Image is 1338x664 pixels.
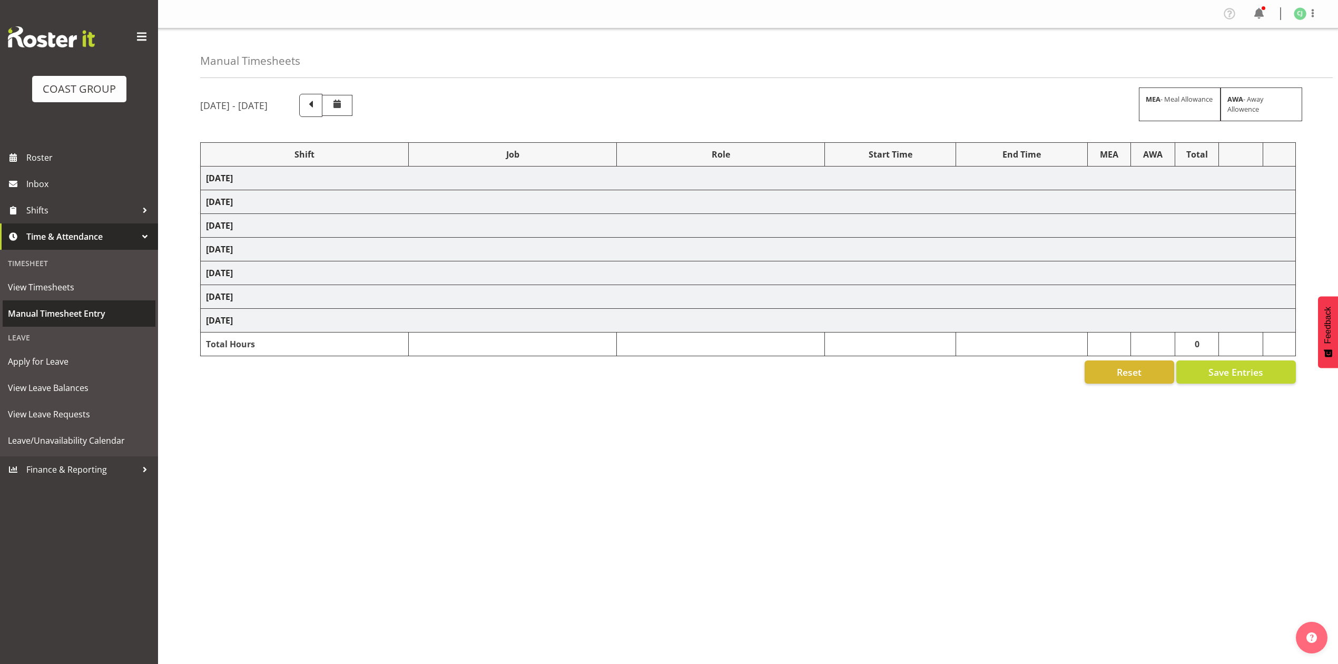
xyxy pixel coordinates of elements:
span: Reset [1117,365,1142,379]
span: View Leave Balances [8,380,150,396]
div: - Away Allowence [1221,87,1302,121]
div: Role [622,148,819,161]
img: help-xxl-2.png [1306,632,1317,643]
span: View Leave Requests [8,406,150,422]
td: [DATE] [201,238,1296,261]
td: 0 [1175,333,1219,356]
span: Finance & Reporting [26,462,137,477]
a: View Leave Requests [3,401,155,427]
span: Leave/Unavailability Calendar [8,433,150,448]
span: Time & Attendance [26,229,137,245]
button: Feedback - Show survey [1318,296,1338,368]
div: Shift [206,148,403,161]
span: Save Entries [1208,365,1263,379]
h5: [DATE] - [DATE] [200,100,268,111]
span: Shifts [26,202,137,218]
td: [DATE] [201,190,1296,214]
td: [DATE] [201,214,1296,238]
td: Total Hours [201,333,409,356]
div: AWA [1136,148,1170,161]
span: View Timesheets [8,279,150,295]
div: Total [1180,148,1213,161]
a: Apply for Leave [3,348,155,375]
td: [DATE] [201,285,1296,309]
div: MEA [1093,148,1125,161]
td: [DATE] [201,167,1296,190]
button: Reset [1085,360,1174,384]
div: Timesheet [3,252,155,274]
span: Feedback [1323,307,1333,344]
span: Apply for Leave [8,354,150,369]
a: Manual Timesheet Entry [3,300,155,327]
div: Start Time [830,148,950,161]
span: Manual Timesheet Entry [8,306,150,321]
h4: Manual Timesheets [200,55,300,67]
div: COAST GROUP [43,81,116,97]
span: Inbox [26,176,153,192]
button: Save Entries [1176,360,1296,384]
td: [DATE] [201,309,1296,333]
a: View Leave Balances [3,375,155,401]
td: [DATE] [201,261,1296,285]
span: Roster [26,150,153,165]
a: Leave/Unavailability Calendar [3,427,155,454]
img: christina-jaramillo1126.jpg [1294,7,1306,20]
img: Rosterit website logo [8,26,95,47]
div: Job [414,148,611,161]
div: - Meal Allowance [1139,87,1221,121]
strong: MEA [1146,94,1160,104]
div: End Time [961,148,1081,161]
div: Leave [3,327,155,348]
strong: AWA [1227,94,1243,104]
a: View Timesheets [3,274,155,300]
